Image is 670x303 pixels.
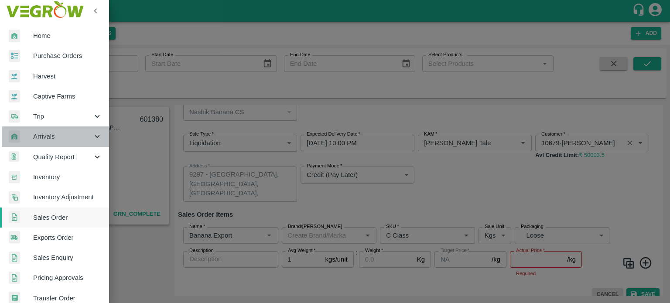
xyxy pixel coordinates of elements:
[9,252,20,264] img: sales
[33,213,102,222] span: Sales Order
[33,293,102,303] span: Transfer Order
[33,172,102,182] span: Inventory
[9,211,20,224] img: sales
[9,151,19,162] img: qualityReport
[9,90,20,103] img: harvest
[9,110,20,123] img: delivery
[33,132,92,141] span: Arrivals
[33,51,102,61] span: Purchase Orders
[33,112,92,121] span: Trip
[33,192,102,202] span: Inventory Adjustment
[9,70,20,83] img: harvest
[33,233,102,242] span: Exports Order
[9,231,20,244] img: shipments
[33,92,102,101] span: Captive Farms
[9,130,20,143] img: whArrival
[33,71,102,81] span: Harvest
[9,30,20,42] img: whArrival
[9,191,20,204] img: inventory
[9,272,20,284] img: sales
[33,31,102,41] span: Home
[9,50,20,62] img: reciept
[9,171,20,184] img: whInventory
[33,152,92,162] span: Quality Report
[33,253,102,262] span: Sales Enquiry
[33,273,102,283] span: Pricing Approvals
